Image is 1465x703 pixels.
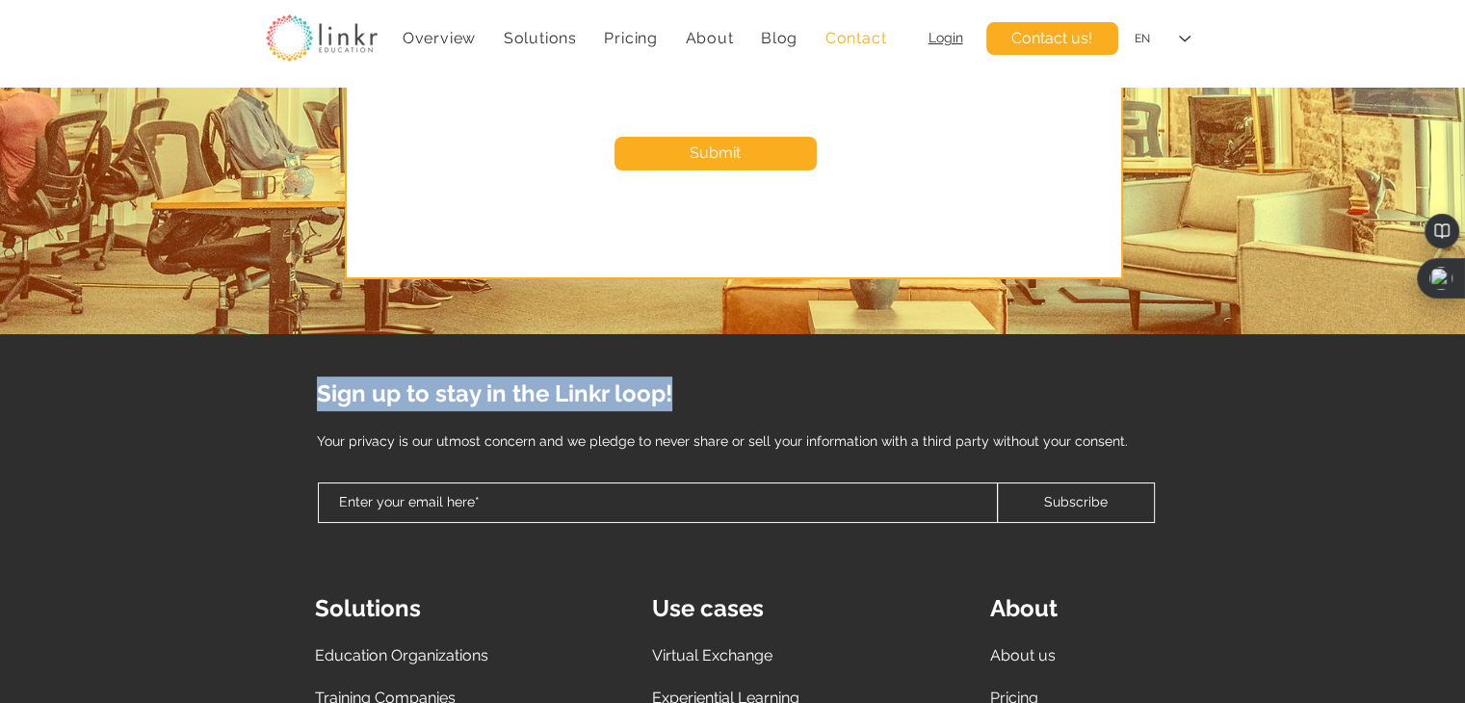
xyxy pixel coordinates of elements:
[761,29,798,47] span: Blog
[604,29,658,47] span: Pricing
[997,482,1155,523] button: Subscribe
[675,19,744,57] div: About
[1121,17,1204,61] div: Language Selector: English
[990,594,1058,622] span: About
[266,14,378,62] img: linkr_logo_transparentbg.png
[685,29,733,47] span: About
[315,594,421,622] span: Solutions
[393,19,486,57] a: Overview
[1044,493,1108,512] span: Subscribe
[986,22,1118,55] a: Contact us!
[594,19,667,57] a: Pricing
[652,646,772,664] a: Virtual Exchange
[403,29,476,47] span: Overview
[318,482,998,523] input: Enter your email here*
[315,646,488,664] a: Education Organizations
[652,594,764,622] span: Use cases
[603,52,828,110] iframe: reCAPTCHA
[504,29,577,47] span: Solutions
[690,143,741,164] span: Submit
[1135,31,1150,47] div: EN
[1011,28,1092,49] span: Contact us!
[493,19,587,57] div: Solutions
[317,379,672,407] span: Sign up to stay in the Linkr loop!
[317,433,1128,449] span: Your privacy is our utmost concern and we pledge to never share or sell your information with a t...
[990,646,1056,664] a: About us
[929,30,963,45] a: Login
[393,19,897,57] nav: Site
[751,19,808,57] a: Blog
[825,29,887,47] span: Contact
[815,19,896,57] a: Contact
[615,137,817,170] button: Submit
